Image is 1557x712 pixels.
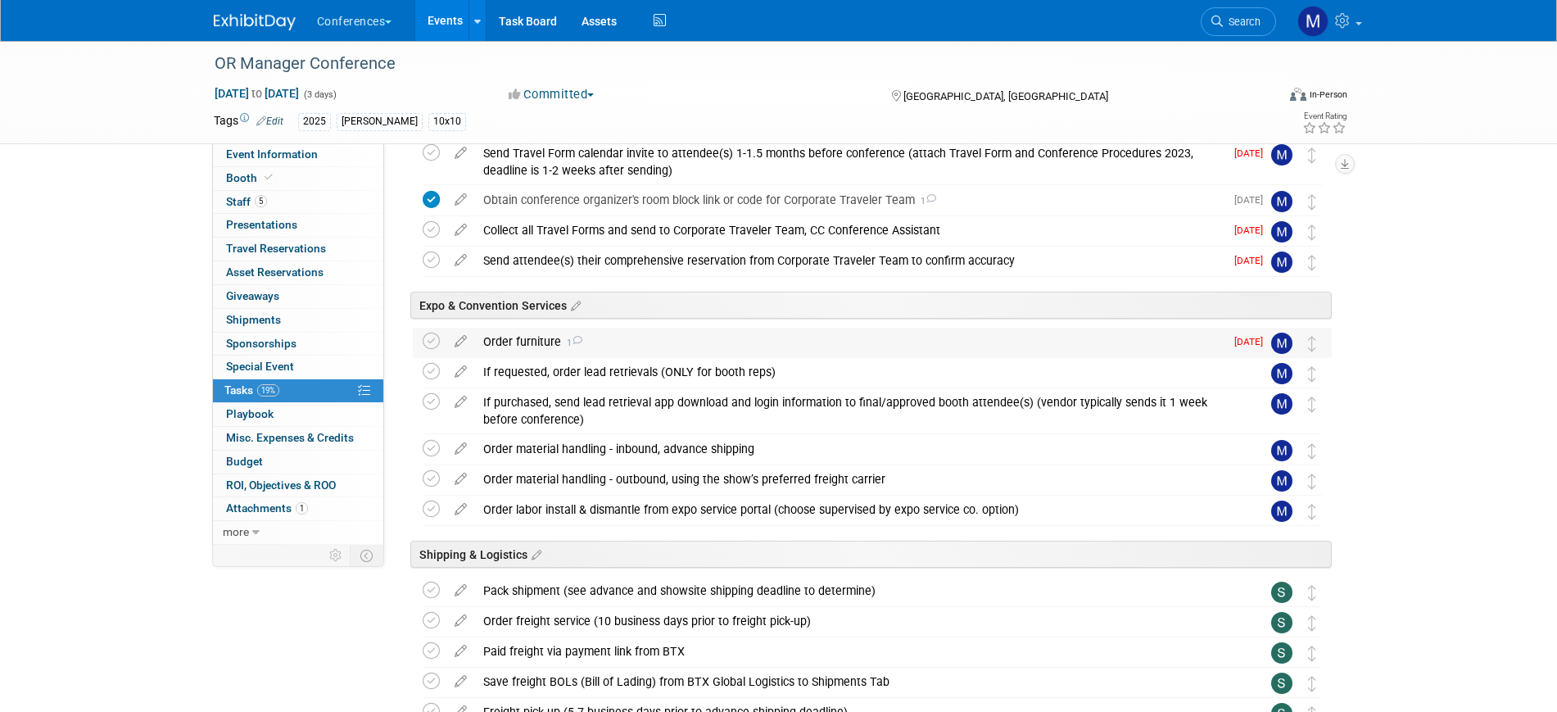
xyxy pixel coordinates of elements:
[213,427,383,450] a: Misc. Expenses & Credits
[1271,252,1292,273] img: Marygrace LeGros
[226,478,336,492] span: ROI, Objectives & ROO
[224,383,279,397] span: Tasks
[1308,474,1316,489] i: Move task
[428,113,466,130] div: 10x10
[226,218,297,231] span: Presentations
[446,253,475,268] a: edit
[214,14,296,30] img: ExhibitDay
[1201,7,1276,36] a: Search
[1302,112,1347,120] div: Event Rating
[257,384,279,397] span: 19%
[915,196,936,206] span: 1
[1297,6,1328,37] img: Marygrace LeGros
[1309,88,1347,101] div: In-Person
[213,451,383,474] a: Budget
[475,247,1224,274] div: Send attendee(s) their comprehensive reservation from Corporate Traveler Team to confirm accuracy
[213,191,383,214] a: Staff5
[446,502,475,517] a: edit
[226,313,281,326] span: Shipments
[1271,393,1292,415] img: Marygrace LeGros
[1290,88,1306,101] img: Format-Inperson.png
[527,546,541,562] a: Edit sections
[214,112,283,131] td: Tags
[1308,255,1316,270] i: Move task
[1308,676,1316,692] i: Move task
[249,87,265,100] span: to
[1271,612,1292,633] img: Sophie Buffo
[256,116,283,127] a: Edit
[226,431,354,444] span: Misc. Expenses & Credits
[1308,224,1316,240] i: Move task
[1308,504,1316,519] i: Move task
[214,86,300,101] span: [DATE] [DATE]
[475,435,1238,463] div: Order material handling - inbound, advance shipping
[226,147,318,161] span: Event Information
[213,261,383,284] a: Asset Reservations
[226,501,308,515] span: Attachments
[1308,366,1316,382] i: Move task
[1271,470,1292,492] img: Marygrace LeGros
[1271,642,1292,664] img: Sophie Buffo
[1271,673,1292,694] img: Sophie Buffo
[561,338,582,348] span: 1
[1179,85,1348,110] div: Event Format
[503,86,600,103] button: Committed
[226,360,294,373] span: Special Event
[1234,194,1271,206] span: [DATE]
[265,173,273,182] i: Booth reservation complete
[1271,440,1292,461] img: Marygrace LeGros
[1234,147,1271,159] span: [DATE]
[1234,336,1271,347] span: [DATE]
[1308,615,1316,631] i: Move task
[903,90,1108,102] span: [GEOGRAPHIC_DATA], [GEOGRAPHIC_DATA]
[446,334,475,349] a: edit
[475,577,1238,605] div: Pack shipment (see advance and showsite shipping deadline to determine)
[1271,144,1292,166] img: Marygrace LeGros
[446,365,475,379] a: edit
[446,674,475,689] a: edit
[226,407,274,420] span: Playbook
[1308,646,1316,661] i: Move task
[446,395,475,410] a: edit
[213,403,383,426] a: Playbook
[213,214,383,237] a: Presentations
[475,186,1224,214] div: Obtain conference organizer's room block link or code for Corporate Traveler Team
[475,496,1238,524] div: Order labor install & dismantle from expo service portal (choose supervised by expo service co. o...
[322,545,351,566] td: Personalize Event Tab Strip
[213,238,383,261] a: Travel Reservations
[1308,336,1316,351] i: Move task
[1271,363,1292,384] img: Marygrace LeGros
[213,143,383,166] a: Event Information
[1234,255,1271,266] span: [DATE]
[213,356,383,379] a: Special Event
[226,455,263,468] span: Budget
[446,146,475,161] a: edit
[475,607,1238,635] div: Order freight service (10 business days prior to freight pick-up)
[446,193,475,207] a: edit
[209,49,1251,79] div: OR Manager Conference
[223,525,249,538] span: more
[410,541,1332,568] div: Shipping & Logistics
[1271,221,1292,243] img: Marygrace LeGros
[1271,501,1292,522] img: Marygrace LeGros
[226,242,326,255] span: Travel Reservations
[446,614,475,628] a: edit
[213,474,383,497] a: ROI, Objectives & ROO
[226,337,296,350] span: Sponsorships
[446,223,475,238] a: edit
[567,297,581,313] a: Edit sections
[213,333,383,356] a: Sponsorships
[446,644,475,659] a: edit
[298,113,331,130] div: 2025
[1308,147,1316,163] i: Move task
[410,292,1332,319] div: Expo & Convention Services
[226,289,279,302] span: Giveaways
[475,216,1224,244] div: Collect all Travel Forms and send to Corporate Traveler Team, CC Conference Assistant
[1271,582,1292,603] img: Sophie Buffo
[446,442,475,456] a: edit
[1234,224,1271,236] span: [DATE]
[475,388,1238,433] div: If purchased, send lead retrieval app download and login information to final/approved booth atte...
[213,285,383,308] a: Giveaways
[1308,194,1316,210] i: Move task
[1308,443,1316,459] i: Move task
